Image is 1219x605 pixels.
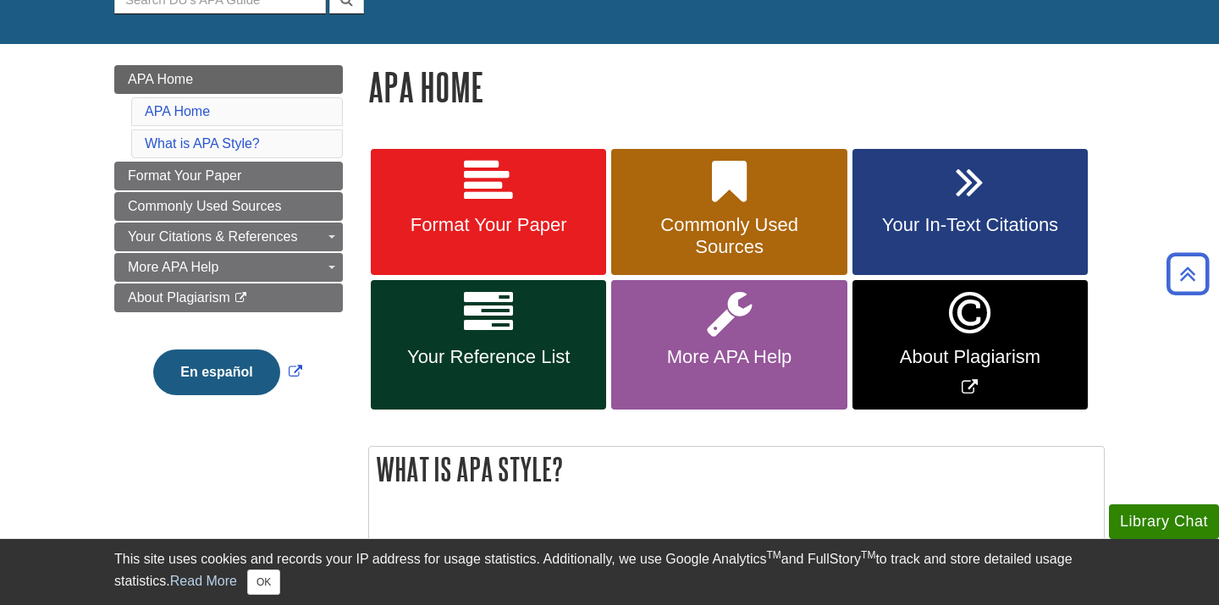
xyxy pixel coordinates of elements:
[371,149,606,276] a: Format Your Paper
[861,549,875,561] sup: TM
[128,229,297,244] span: Your Citations & References
[128,290,230,305] span: About Plagiarism
[1109,504,1219,539] button: Library Chat
[114,283,343,312] a: About Plagiarism
[611,149,847,276] a: Commonly Used Sources
[1161,262,1215,285] a: Back to Top
[114,223,343,251] a: Your Citations & References
[383,346,593,368] span: Your Reference List
[149,365,306,379] a: Link opens in new window
[369,447,1104,492] h2: What is APA Style?
[611,280,847,410] a: More APA Help
[114,65,343,424] div: Guide Page Menu
[383,214,593,236] span: Format Your Paper
[368,65,1105,108] h1: APA Home
[371,280,606,410] a: Your Reference List
[114,549,1105,595] div: This site uses cookies and records your IP address for usage statistics. Additionally, we use Goo...
[145,104,210,118] a: APA Home
[128,199,281,213] span: Commonly Used Sources
[865,346,1075,368] span: About Plagiarism
[114,65,343,94] a: APA Home
[624,214,834,258] span: Commonly Used Sources
[170,574,237,588] a: Read More
[114,162,343,190] a: Format Your Paper
[145,136,260,151] a: What is APA Style?
[114,192,343,221] a: Commonly Used Sources
[128,260,218,274] span: More APA Help
[247,569,280,595] button: Close
[624,346,834,368] span: More APA Help
[766,549,780,561] sup: TM
[153,349,279,395] button: En español
[128,72,193,86] span: APA Home
[114,253,343,282] a: More APA Help
[865,214,1075,236] span: Your In-Text Citations
[128,168,241,183] span: Format Your Paper
[852,149,1088,276] a: Your In-Text Citations
[234,293,248,304] i: This link opens in a new window
[852,280,1088,410] a: Link opens in new window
